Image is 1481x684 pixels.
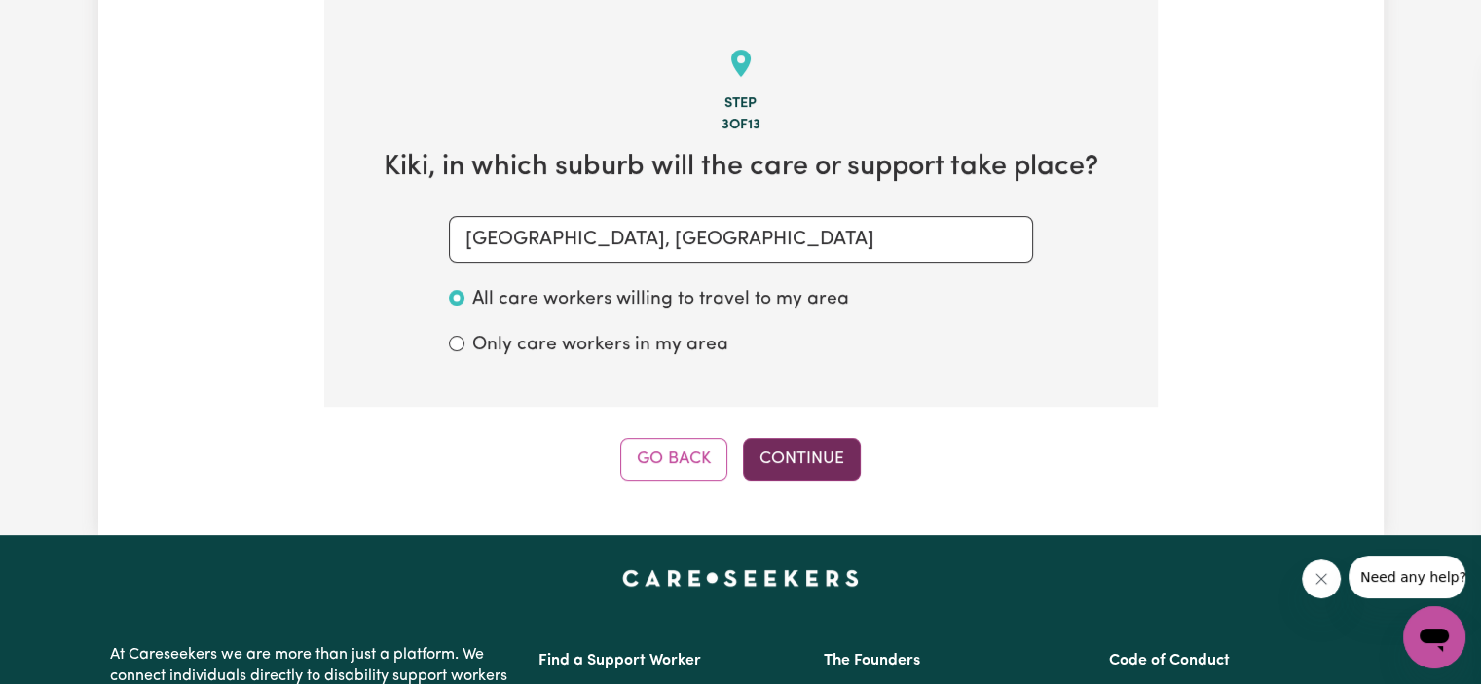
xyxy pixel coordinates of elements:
[472,286,849,314] label: All care workers willing to travel to my area
[12,14,118,29] span: Need any help?
[355,93,1127,115] div: Step
[355,115,1127,136] div: 3 of 13
[449,216,1033,263] input: Enter a suburb or postcode
[622,570,859,586] a: Careseekers home page
[1302,559,1341,598] iframe: Close message
[1109,653,1230,668] a: Code of Conduct
[538,653,701,668] a: Find a Support Worker
[743,438,861,481] button: Continue
[1349,556,1465,598] iframe: Message from company
[355,151,1127,185] h2: Kiki , in which suburb will the care or support take place?
[1403,606,1465,668] iframe: Button to launch messaging window
[620,438,727,481] button: Go Back
[824,653,920,668] a: The Founders
[472,332,728,360] label: Only care workers in my area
